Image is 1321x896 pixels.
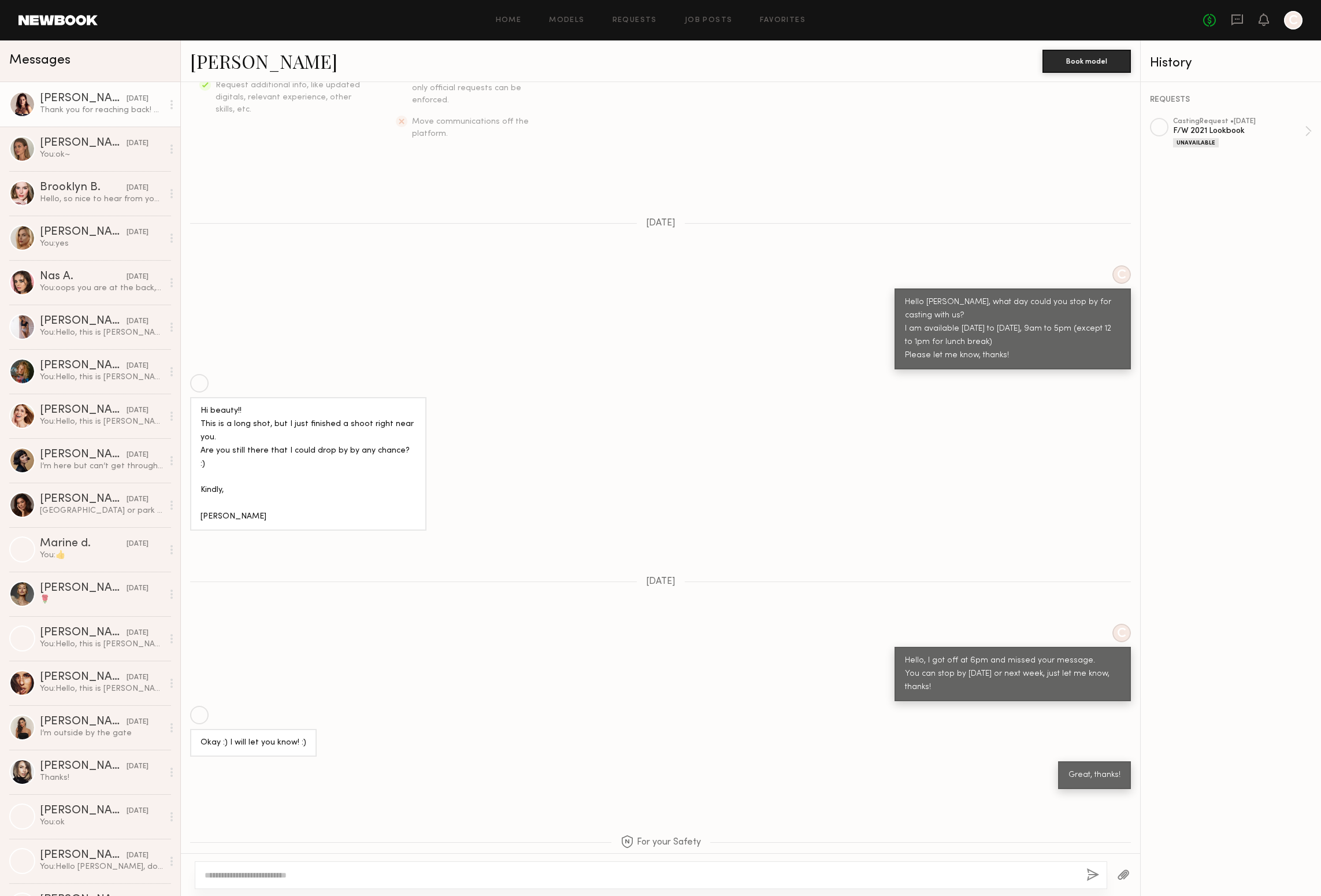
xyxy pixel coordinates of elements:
[621,835,701,850] span: For your Safety
[40,194,163,205] div: Hello, so nice to hear from you! I will actually be out of town for [DATE] - is there any way we ...
[127,850,149,861] div: [DATE]
[40,861,163,872] div: You: Hello [PERSON_NAME], do you think you can stop by this week?
[127,494,149,505] div: [DATE]
[40,182,127,194] div: Brooklyn B.
[40,772,163,783] div: Thanks!
[40,105,163,116] div: Thank you for reaching back! Hope to see you soon
[613,17,657,24] a: Requests
[127,138,149,149] div: [DATE]
[1042,50,1131,73] button: Book model
[9,54,70,67] span: Messages
[568,853,753,873] div: For your safety and protection, only communicate and pay directly within Newbook
[127,539,149,550] div: [DATE]
[40,316,127,327] div: [PERSON_NAME]
[40,583,127,594] div: [PERSON_NAME]
[1173,125,1305,136] div: F/W 2021 Lookbook
[496,17,522,24] a: Home
[40,149,163,160] div: You: ok~
[216,82,360,113] span: Request additional info, like updated digitals, relevant experience, other skills, etc.
[190,49,337,73] a: [PERSON_NAME]
[685,17,733,24] a: Job Posts
[40,327,163,338] div: You: Hello, this is [PERSON_NAME] from Beulahstyle. I’d like to invite you for the casting for ou...
[40,683,163,694] div: You: Hello, this is [PERSON_NAME] from Beulahstyle. I’d like to invite you for the casting for ou...
[549,17,584,24] a: Models
[646,577,676,587] span: [DATE]
[40,271,127,283] div: Nas A.
[1150,57,1312,70] div: History
[760,17,806,24] a: Favorites
[127,806,149,817] div: [DATE]
[1068,769,1120,782] div: Great, thanks!
[905,296,1120,362] div: Hello [PERSON_NAME], what day could you stop by for casting with us? I am available [DATE] to [DA...
[40,761,127,772] div: [PERSON_NAME]
[1173,118,1312,147] a: castingRequest •[DATE]F/W 2021 LookbookUnavailable
[127,450,149,461] div: [DATE]
[201,405,416,524] div: Hi beauty!! This is a long shot, but I just finished a shoot right near you. Are you still there ...
[127,628,149,639] div: [DATE]
[40,449,127,461] div: [PERSON_NAME]
[40,461,163,472] div: I’m here but can’t get through the gate
[127,183,149,194] div: [DATE]
[40,716,127,728] div: [PERSON_NAME]
[1150,96,1312,104] div: REQUESTS
[127,361,149,372] div: [DATE]
[40,850,127,861] div: [PERSON_NAME]
[40,639,163,650] div: You: Hello, this is [PERSON_NAME] from Beulahstyle. I’d like to invite you for the casting for ou...
[40,405,127,416] div: [PERSON_NAME]
[40,138,127,149] div: [PERSON_NAME]
[412,72,558,104] span: Expect verbal commitments to hold - only official requests can be enforced.
[1042,55,1131,65] a: Book model
[1284,11,1303,29] a: C
[40,672,127,683] div: [PERSON_NAME]
[40,805,127,817] div: [PERSON_NAME]
[40,594,163,605] div: 🌹
[40,283,163,294] div: You: oops you are at the back, wait there plz~
[40,550,163,561] div: You: 👍
[1173,118,1305,125] div: casting Request • [DATE]
[40,227,127,238] div: [PERSON_NAME]
[646,219,676,228] span: [DATE]
[40,360,127,372] div: [PERSON_NAME]
[40,494,127,505] div: [PERSON_NAME]
[127,583,149,594] div: [DATE]
[40,627,127,639] div: [PERSON_NAME]
[40,817,163,828] div: You: ok
[905,654,1120,694] div: Hello, I got off at 6pm and missed your message. You can stop by [DATE] or next week, just let me...
[412,118,529,138] span: Move communications off the platform.
[127,94,149,105] div: [DATE]
[127,761,149,772] div: [DATE]
[40,93,127,105] div: [PERSON_NAME]
[40,238,163,249] div: You: yes
[201,736,306,750] div: Okay :) I will let you know! :)
[127,316,149,327] div: [DATE]
[1173,138,1219,147] div: Unavailable
[40,728,163,739] div: I’m outside by the gate
[127,272,149,283] div: [DATE]
[127,672,149,683] div: [DATE]
[40,538,127,550] div: Marine d.
[40,416,163,427] div: You: Hello, this is [PERSON_NAME] from Beulahstyle. I’d like to invite you for the casting for ou...
[40,505,163,516] div: [GEOGRAPHIC_DATA] or park inside ? ☺️
[127,227,149,238] div: [DATE]
[40,372,163,383] div: You: Hello, this is [PERSON_NAME] from Beulahstyle. I’d like to invite you for the casting for ou...
[127,717,149,728] div: [DATE]
[127,405,149,416] div: [DATE]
